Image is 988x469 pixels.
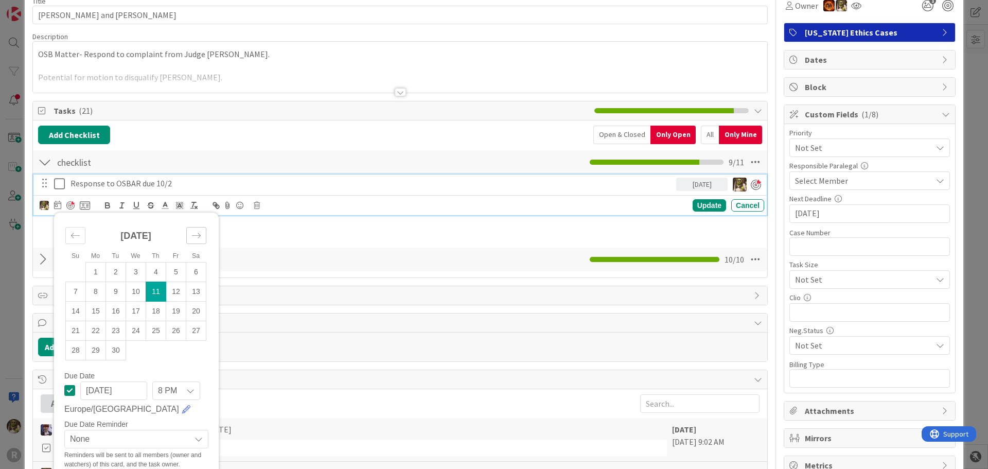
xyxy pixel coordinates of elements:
td: Sunday, 09/28/2025 12:00 PM [66,340,86,360]
div: Task Size [789,261,950,268]
td: Saturday, 09/20/2025 12:00 PM [186,301,206,321]
span: Not Set [795,272,927,287]
span: Tasks [54,105,589,117]
div: Neg.Status [789,327,950,334]
td: Monday, 09/29/2025 12:00 PM [86,340,106,360]
span: Mirrors [805,432,937,444]
label: Billing Type [789,360,824,369]
input: type card name here... [32,6,768,24]
span: Not Set [795,338,927,353]
input: Add Checklist... [54,250,285,269]
div: Only Mine [719,126,762,144]
td: Wednesday, 09/10/2025 12:00 PM [126,282,146,301]
strong: [DATE] [120,231,151,241]
span: 10 / 10 [725,253,744,266]
td: Sunday, 09/21/2025 12:00 PM [66,321,86,340]
span: History [54,373,749,386]
span: ( 21 ) [79,106,93,116]
div: Responsible Paralegal [789,162,950,169]
img: ML [41,424,52,436]
td: Wednesday, 09/17/2025 12:00 PM [126,301,146,321]
td: Friday, 09/19/2025 12:00 PM [166,301,186,321]
button: Add Comment [38,338,104,356]
td: Monday, 09/01/2025 12:00 PM [86,262,106,282]
span: Europe/[GEOGRAPHIC_DATA] [64,403,179,415]
td: Tuesday, 09/23/2025 12:00 PM [106,321,126,340]
span: Not Set [795,141,927,155]
small: Fr [173,252,179,259]
span: Description [32,32,68,41]
span: Due Date Reminder [64,421,128,428]
span: Custom Fields [805,108,937,120]
div: Update [693,199,726,212]
span: ( 1/8 ) [861,109,878,119]
small: Mo [91,252,100,259]
div: [DATE] [676,178,728,191]
div: Move forward to switch to the next month. [186,227,206,244]
td: Tuesday, 09/09/2025 12:00 PM [106,282,126,301]
div: All [701,126,719,144]
label: Case Number [789,228,831,237]
td: Saturday, 09/06/2025 12:00 PM [186,262,206,282]
p: OSB Matter- Respond to complaint from Judge [PERSON_NAME]. [38,48,762,60]
img: DG [733,178,747,192]
span: Due Date [64,372,95,379]
small: We [131,252,140,259]
td: Monday, 09/08/2025 12:00 PM [86,282,106,301]
span: Attachments [805,405,937,417]
span: Select Member [795,175,848,187]
small: Sa [192,252,200,259]
input: Add Checklist... [54,153,285,171]
div: Next Deadline [789,195,950,202]
div: [DATE] 9:02 AM [672,423,760,456]
div: Move backward to switch to the previous month. [65,227,85,244]
button: Add Checklist [38,126,110,144]
div: Open & Closed [593,126,650,144]
td: Wednesday, 09/03/2025 12:00 PM [126,262,146,282]
div: Cancel [731,199,764,212]
input: MM/DD/YYYY [80,381,147,400]
td: Thursday, 09/18/2025 12:00 PM [146,301,166,321]
span: Block [805,81,937,93]
span: 8 PM [158,384,177,398]
td: Friday, 09/12/2025 12:00 PM [166,282,186,301]
b: [DATE] [672,424,696,435]
input: Search... [640,394,760,413]
td: Wednesday, 09/24/2025 12:00 PM [126,321,146,340]
div: Clio [789,294,950,301]
div: Only Open [650,126,696,144]
td: Thursday, 09/25/2025 12:00 PM [146,321,166,340]
td: Tuesday, 09/30/2025 12:00 PM [106,340,126,360]
span: [US_STATE] Ethics Cases [805,26,937,39]
span: 9 / 11 [729,156,744,168]
span: None [70,432,185,446]
div: All [41,395,71,412]
span: Comments [54,317,749,329]
td: Saturday, 09/27/2025 12:00 PM [186,321,206,340]
td: Tuesday, 09/02/2025 12:00 PM [106,262,126,282]
img: DG [40,201,49,210]
td: Saturday, 09/13/2025 12:00 PM [186,282,206,301]
small: Th [152,252,159,259]
td: Selected. Thursday, 09/11/2025 12:00 PM [146,282,166,301]
td: Thursday, 09/04/2025 12:00 PM [146,262,166,282]
small: Tu [112,252,119,259]
span: Support [22,2,47,14]
td: Friday, 09/26/2025 12:00 PM [166,321,186,340]
td: Sunday, 09/14/2025 12:00 PM [66,301,86,321]
td: Tuesday, 09/16/2025 12:00 PM [106,301,126,321]
input: MM/DD/YYYY [795,205,944,222]
td: Friday, 09/05/2025 12:00 PM [166,262,186,282]
td: Sunday, 09/07/2025 12:00 PM [66,282,86,301]
span: Dates [805,54,937,66]
div: Reminders will be sent to all members (owner and watchers) of this card, and the task owner. [64,450,208,469]
div: Priority [789,129,950,136]
td: Monday, 09/15/2025 12:00 PM [86,301,106,321]
span: Links [54,289,749,302]
p: Response to OSBAR due 10/2 [70,178,672,189]
td: Monday, 09/22/2025 12:00 PM [86,321,106,340]
small: Su [72,252,79,259]
div: Calendar [54,218,218,372]
div: Draft letter for extension [57,440,667,456]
